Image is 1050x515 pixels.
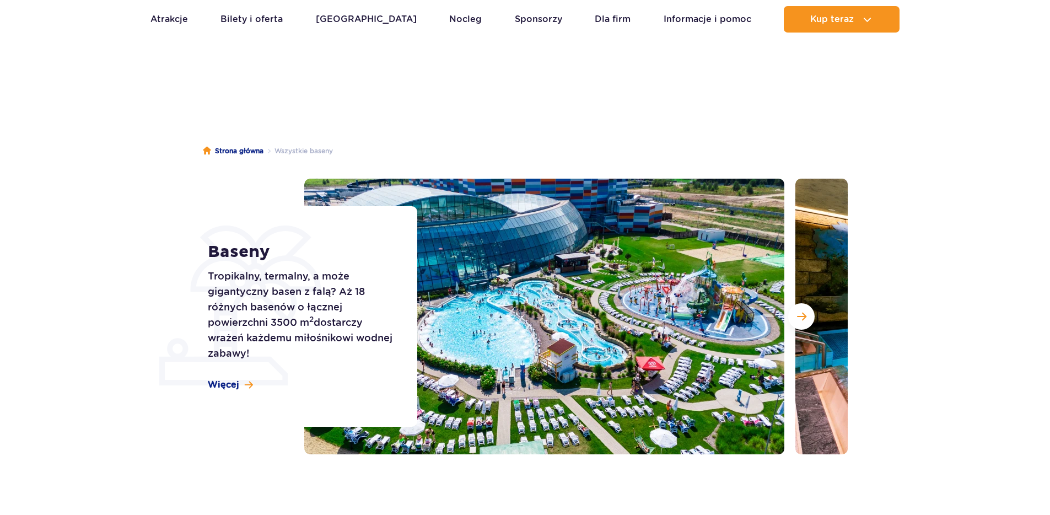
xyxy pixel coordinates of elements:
button: Kup teraz [784,6,900,33]
h1: Baseny [208,242,392,262]
button: Następny slajd [788,303,815,330]
span: Więcej [208,379,239,391]
a: Dla firm [595,6,631,33]
a: Bilety i oferta [220,6,283,33]
a: [GEOGRAPHIC_DATA] [316,6,417,33]
a: Informacje i pomoc [664,6,751,33]
a: Strona główna [203,146,263,157]
li: Wszystkie baseny [263,146,333,157]
a: Sponsorzy [515,6,562,33]
a: Atrakcje [150,6,188,33]
img: Zewnętrzna część Suntago z basenami i zjeżdżalniami, otoczona leżakami i zielenią [304,179,784,454]
p: Tropikalny, termalny, a może gigantyczny basen z falą? Aż 18 różnych basenów o łącznej powierzchn... [208,269,392,361]
a: Więcej [208,379,253,391]
sup: 2 [309,315,314,324]
a: Nocleg [449,6,482,33]
span: Kup teraz [810,14,854,24]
